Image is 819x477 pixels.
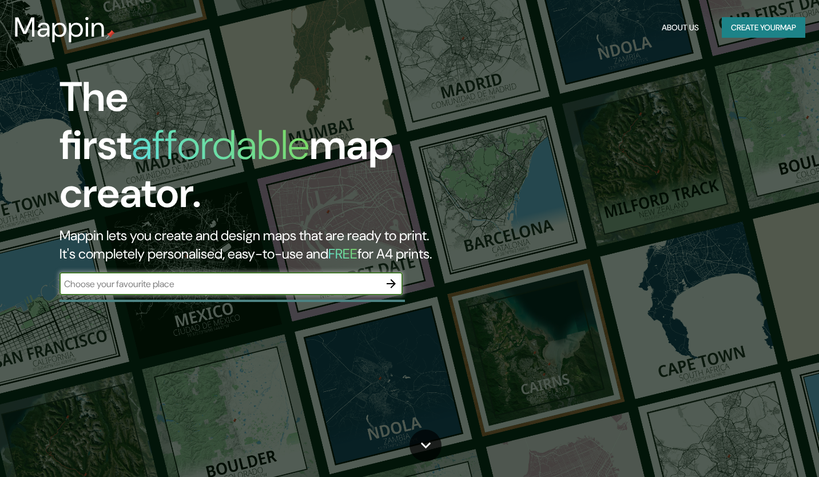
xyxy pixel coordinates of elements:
h3: Mappin [14,11,106,43]
h2: Mappin lets you create and design maps that are ready to print. It's completely personalised, eas... [59,226,469,263]
button: About Us [657,17,703,38]
h1: The first map creator. [59,73,469,226]
button: Create yourmap [722,17,805,38]
input: Choose your favourite place [59,277,380,291]
img: mappin-pin [106,30,115,39]
h5: FREE [328,245,357,263]
h1: affordable [132,118,309,172]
